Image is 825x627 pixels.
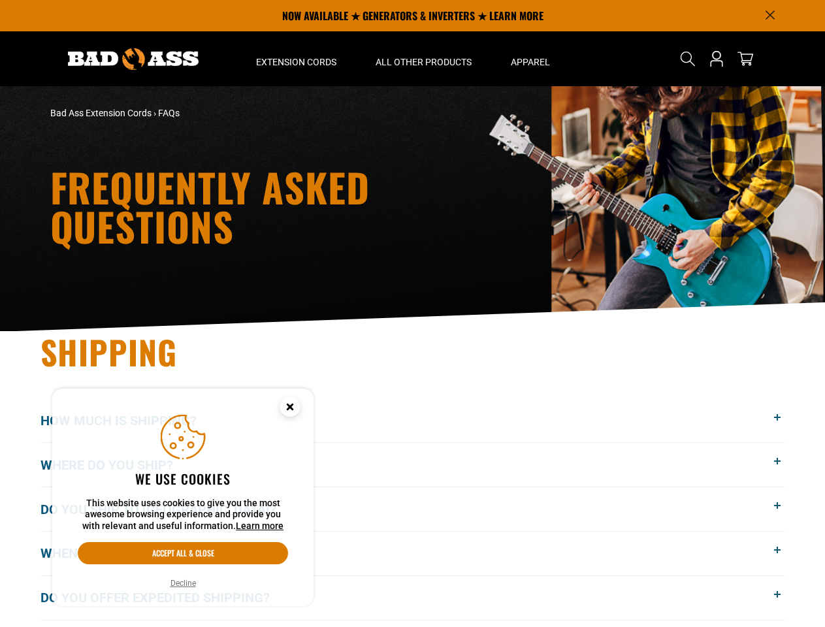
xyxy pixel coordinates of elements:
span: How much is shipping? [40,411,216,430]
span: › [154,108,156,118]
h2: We use cookies [78,470,288,487]
h1: Frequently Asked Questions [50,167,527,246]
span: Extension Cords [256,56,336,68]
summary: Search [677,48,698,69]
summary: All Other Products [356,31,491,86]
p: This website uses cookies to give you the most awesome browsing experience and provide you with r... [78,498,288,532]
span: Apparel [511,56,550,68]
summary: Apparel [491,31,570,86]
button: Do you ship to [GEOGRAPHIC_DATA]? [40,487,785,531]
span: Where do you ship? [40,455,193,475]
button: Do you offer expedited shipping? [40,576,785,620]
button: Accept all & close [78,542,288,564]
aside: Cookie Consent [52,389,314,607]
button: When will my order get here? [40,532,785,575]
button: How much is shipping? [40,399,785,443]
button: Decline [167,577,200,590]
span: When will my order get here? [40,543,267,563]
nav: breadcrumbs [50,106,527,120]
button: Where do you ship? [40,443,785,487]
span: All Other Products [376,56,472,68]
span: Do you offer expedited shipping? [40,588,289,607]
a: Learn more [236,521,283,531]
img: Bad Ass Extension Cords [68,48,199,70]
a: Bad Ass Extension Cords [50,108,152,118]
span: Shipping [40,327,178,376]
summary: Extension Cords [236,31,356,86]
span: FAQs [158,108,180,118]
span: Do you ship to [GEOGRAPHIC_DATA]? [40,500,296,519]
